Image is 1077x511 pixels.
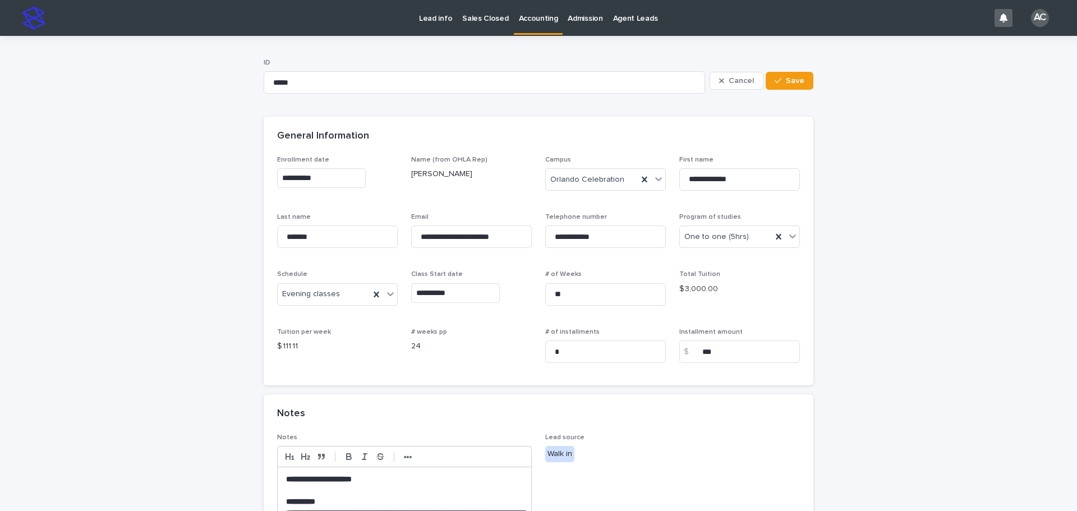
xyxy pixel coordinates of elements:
h2: General Information [277,130,369,142]
span: Enrollment date [277,156,329,163]
div: $ [679,340,702,363]
span: Installment amount [679,329,743,335]
span: Email [411,214,429,220]
span: ID [264,59,270,66]
button: Save [766,72,813,90]
span: Lead source [545,434,584,441]
div: AC [1031,9,1049,27]
span: Evening classes [282,288,340,300]
span: # of installments [545,329,600,335]
span: Tuition per week [277,329,331,335]
span: Total Tuition [679,271,720,278]
span: Name (from OHLA Rep) [411,156,487,163]
span: One to one (5hrs) [684,231,749,243]
p: [PERSON_NAME] [411,168,532,180]
img: stacker-logo-s-only.png [22,7,45,29]
span: Program of studies [679,214,741,220]
span: # weeks pp [411,329,447,335]
p: $ 111.11 [277,340,398,352]
button: Cancel [710,72,763,90]
span: First name [679,156,714,163]
h2: Notes [277,408,305,420]
div: Walk in [545,446,574,462]
span: Cancel [729,77,754,85]
span: # of Weeks [545,271,582,278]
strong: ••• [404,453,412,462]
span: Notes [277,434,297,441]
p: 24 [411,340,532,352]
span: Last name [277,214,311,220]
span: Class Start date [411,271,463,278]
span: Save [786,77,804,85]
span: Campus [545,156,571,163]
button: ••• [400,450,416,463]
p: $ 3,000.00 [679,283,800,295]
span: Telephone number [545,214,607,220]
span: Orlando Celebration [550,174,624,186]
span: Schedule [277,271,307,278]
